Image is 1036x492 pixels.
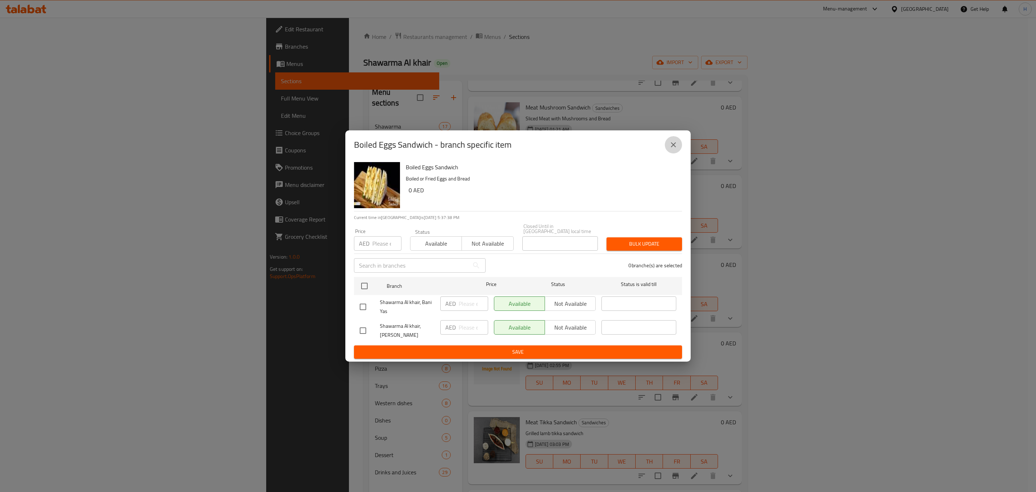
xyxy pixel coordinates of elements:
[413,238,459,249] span: Available
[380,322,435,340] span: Shawarma Al khair, [PERSON_NAME]
[354,345,682,359] button: Save
[354,258,469,273] input: Search in branches
[465,238,510,249] span: Not available
[410,236,462,251] button: Available
[459,296,488,311] input: Please enter price
[467,280,515,289] span: Price
[628,262,682,269] p: 0 branche(s) are selected
[354,139,512,151] h2: Boiled Eggs Sandwich - branch specific item
[354,162,400,208] img: Boiled Eggs Sandwich
[387,282,462,291] span: Branch
[372,236,401,251] input: Please enter price
[360,348,676,357] span: Save
[409,185,676,195] h6: 0 AED
[521,280,596,289] span: Status
[612,240,676,249] span: Bulk update
[445,299,456,308] p: AED
[359,239,369,248] p: AED
[601,280,676,289] span: Status is valid till
[445,323,456,332] p: AED
[459,320,488,335] input: Please enter price
[406,174,676,183] p: Boiled or Fried Eggs and Bread
[665,136,682,153] button: close
[380,298,435,316] span: Shawarma Al khair, Bani Yas
[406,162,676,172] h6: Boiled Eggs Sandwich
[354,214,682,221] p: Current time in [GEOGRAPHIC_DATA] is [DATE] 5:37:38 PM
[462,236,513,251] button: Not available
[606,237,682,251] button: Bulk update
